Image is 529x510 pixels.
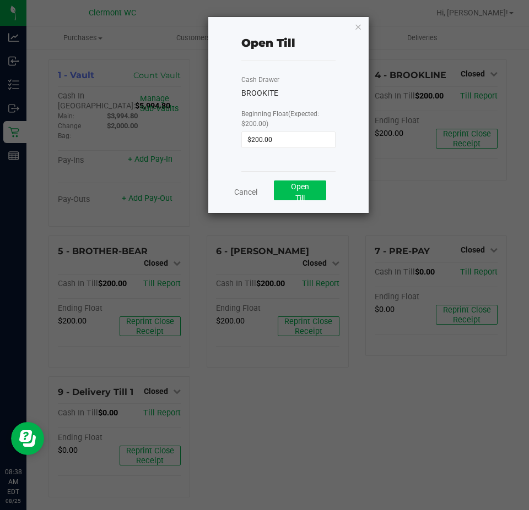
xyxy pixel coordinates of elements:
[241,35,295,51] div: Open Till
[291,182,309,202] span: Open Till
[241,75,279,85] label: Cash Drawer
[241,110,319,128] span: Beginning Float
[234,187,257,198] a: Cancel
[274,180,326,200] button: Open Till
[11,422,44,455] iframe: Resource center
[241,87,336,99] div: BROOKITE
